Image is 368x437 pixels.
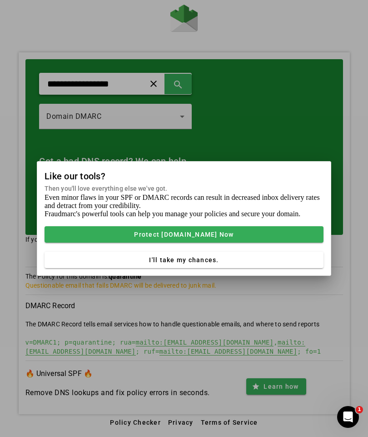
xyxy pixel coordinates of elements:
[37,193,331,275] mat-card-content: Even minor flaws in your SPF or DMARC records can result in decreased inbox delivery rates and de...
[134,231,234,238] span: Protect [DOMAIN_NAME] Now
[45,183,167,193] mat-card-subtitle: Then you'll love everything else we've got.
[45,169,167,183] mat-card-title: Like our tools?
[337,406,359,428] iframe: Intercom live chat
[149,256,219,264] span: I'll take my chances.
[45,226,323,243] button: Protect [DOMAIN_NAME] Now
[356,406,363,413] span: 1
[45,252,323,268] button: I'll take my chances.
